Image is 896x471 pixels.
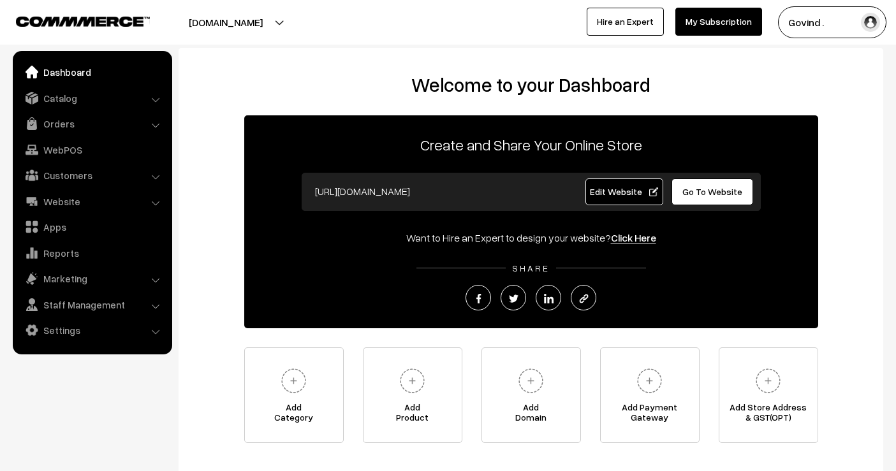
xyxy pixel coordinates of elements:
[244,347,344,443] a: AddCategory
[16,319,168,342] a: Settings
[672,178,754,205] a: Go To Website
[513,363,548,398] img: plus.svg
[16,61,168,83] a: Dashboard
[244,230,818,245] div: Want to Hire an Expert to design your website?
[778,6,886,38] button: Govind .
[16,112,168,135] a: Orders
[16,242,168,264] a: Reports
[245,402,343,428] span: Add Category
[16,293,168,316] a: Staff Management
[144,6,307,38] button: [DOMAIN_NAME]
[276,363,311,398] img: plus.svg
[16,215,168,238] a: Apps
[16,164,168,187] a: Customers
[675,8,762,36] a: My Subscription
[506,263,556,273] span: SHARE
[682,186,742,197] span: Go To Website
[482,402,580,428] span: Add Domain
[364,402,462,428] span: Add Product
[16,13,128,28] a: COMMMERCE
[590,186,658,197] span: Edit Website
[16,17,150,26] img: COMMMERCE
[191,73,870,96] h2: Welcome to your Dashboard
[719,347,818,443] a: Add Store Address& GST(OPT)
[719,402,818,428] span: Add Store Address & GST(OPT)
[16,267,168,290] a: Marketing
[16,138,168,161] a: WebPOS
[16,87,168,110] a: Catalog
[600,347,700,443] a: Add PaymentGateway
[861,13,880,32] img: user
[585,178,663,205] a: Edit Website
[751,363,786,398] img: plus.svg
[16,190,168,213] a: Website
[244,133,818,156] p: Create and Share Your Online Store
[481,347,581,443] a: AddDomain
[363,347,462,443] a: AddProduct
[587,8,664,36] a: Hire an Expert
[632,363,667,398] img: plus.svg
[395,363,430,398] img: plus.svg
[601,402,699,428] span: Add Payment Gateway
[611,231,656,244] a: Click Here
